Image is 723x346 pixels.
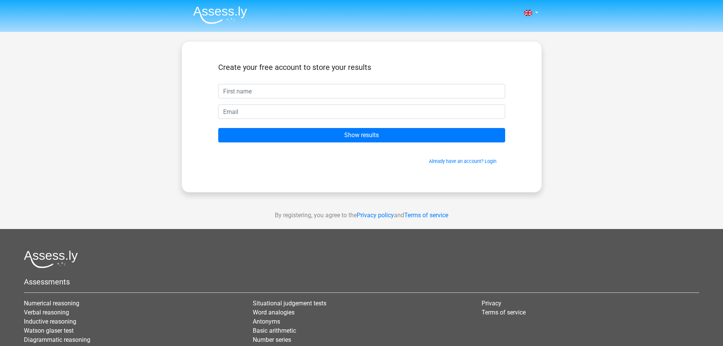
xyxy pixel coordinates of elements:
[357,212,394,219] a: Privacy policy
[253,327,296,334] a: Basic arithmetic
[24,250,78,268] img: Assessly logo
[482,300,501,307] a: Privacy
[482,309,526,316] a: Terms of service
[253,336,291,343] a: Number series
[218,84,505,98] input: First name
[218,104,505,119] input: Email
[218,128,505,142] input: Show results
[24,309,69,316] a: Verbal reasoning
[24,336,90,343] a: Diagrammatic reasoning
[404,212,448,219] a: Terms of service
[24,277,699,286] h5: Assessments
[253,300,326,307] a: Situational judgement tests
[429,158,496,164] a: Already have an account? Login
[193,6,247,24] img: Assessly
[24,300,79,307] a: Numerical reasoning
[253,309,295,316] a: Word analogies
[24,327,74,334] a: Watson glaser test
[24,318,76,325] a: Inductive reasoning
[218,63,505,72] h5: Create your free account to store your results
[253,318,280,325] a: Antonyms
